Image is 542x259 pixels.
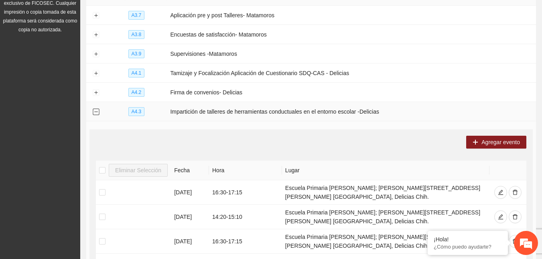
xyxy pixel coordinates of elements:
[171,205,209,229] td: [DATE]
[167,83,536,102] td: Firma de convenios- Delicias
[109,164,168,177] button: Eliminar Selección
[282,180,489,205] td: Escuela Primaria [PERSON_NAME]; [PERSON_NAME][STREET_ADDRESS][PERSON_NAME] [GEOGRAPHIC_DATA], Del...
[282,229,489,254] td: Escuela Primaria [PERSON_NAME]; [PERSON_NAME][STREET_ADDRESS][PERSON_NAME] [GEOGRAPHIC_DATA], Del...
[93,32,99,38] button: Expand row
[512,214,518,220] span: delete
[209,229,282,254] td: 16:30 - 17:15
[93,90,99,96] button: Expand row
[209,205,282,229] td: 14:20 - 15:10
[93,51,99,57] button: Expand row
[171,229,209,254] td: [DATE]
[47,84,111,165] span: Estamos en línea.
[512,239,518,245] span: delete
[282,161,489,180] th: Lugar
[42,41,135,51] div: Chatee con nosotros ahora
[93,70,99,77] button: Expand row
[498,190,503,196] span: edit
[498,214,503,220] span: edit
[434,244,502,250] p: ¿Cómo puedo ayudarte?
[167,102,536,121] td: Impartición de talleres de herramientas conductuales en el entorno escolar -Delicias
[509,210,522,223] button: delete
[4,173,153,201] textarea: Escriba su mensaje y pulse “Intro”
[93,109,99,115] button: Collapse row
[128,49,145,58] span: A3.9
[171,180,209,205] td: [DATE]
[466,136,526,149] button: plusAgregar evento
[167,63,536,83] td: Tamizaje y Focalización Aplicación de Cuestionario SDQ-CAS - Delicias
[167,6,536,25] td: Aplicación pre y post Talleres- Matamoros
[434,236,502,243] div: ¡Hola!
[167,44,536,63] td: Supervisiones -Matamoros
[128,11,145,20] span: A3.7
[132,4,151,23] div: Minimizar ventana de chat en vivo
[93,12,99,19] button: Expand row
[473,139,478,146] span: plus
[494,186,507,199] button: edit
[128,88,145,97] span: A4.2
[128,30,145,39] span: A3.8
[128,107,145,116] span: A4.3
[282,205,489,229] td: Escuela Primaria [PERSON_NAME]; [PERSON_NAME][STREET_ADDRESS][PERSON_NAME] [GEOGRAPHIC_DATA], Del...
[481,138,520,147] span: Agregar evento
[209,161,282,180] th: Hora
[512,190,518,196] span: delete
[167,25,536,44] td: Encuestas de satisfacción- Matamoros
[509,186,522,199] button: delete
[128,69,145,77] span: A4.1
[494,210,507,223] button: edit
[209,180,282,205] td: 16:30 - 17:15
[171,161,209,180] th: Fecha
